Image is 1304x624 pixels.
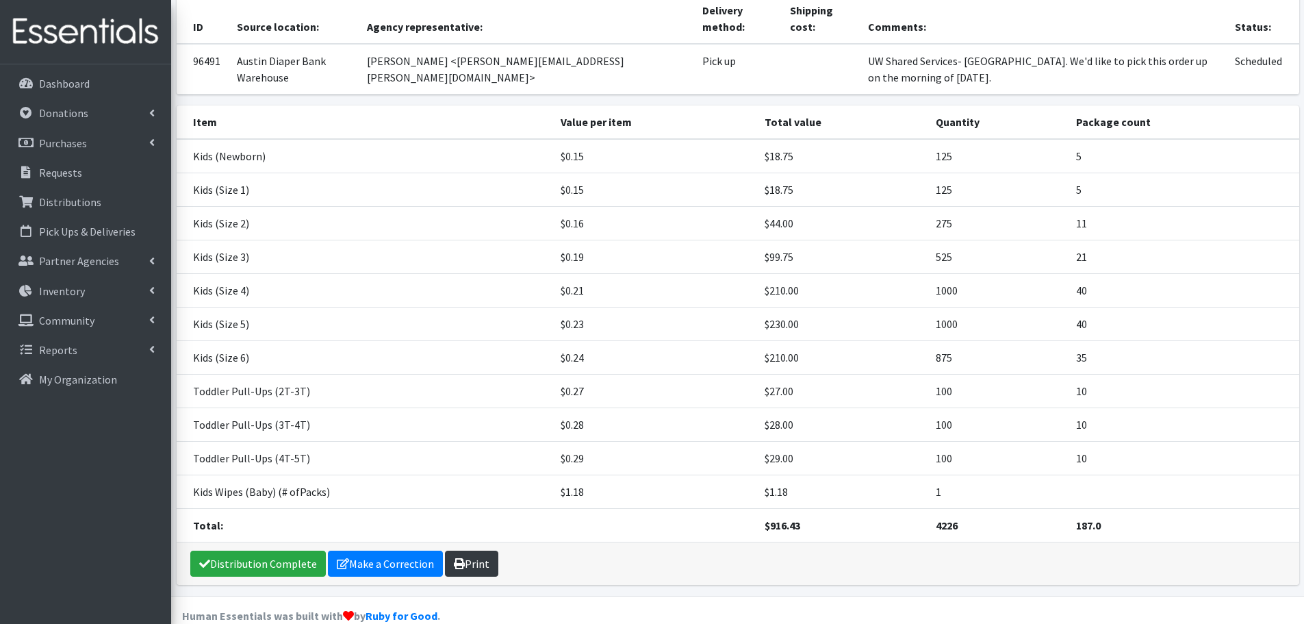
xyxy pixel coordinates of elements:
[177,274,553,308] td: Kids (Size 4)
[552,308,756,341] td: $0.23
[1076,519,1101,532] strong: 187.0
[5,129,166,157] a: Purchases
[1068,274,1299,308] td: 40
[552,375,756,408] td: $0.27
[1068,408,1299,442] td: 10
[39,195,101,209] p: Distributions
[5,336,166,364] a: Reports
[756,341,927,375] td: $210.00
[5,366,166,393] a: My Organization
[1068,207,1299,240] td: 11
[552,341,756,375] td: $0.24
[1227,44,1299,95] td: Scheduled
[177,375,553,408] td: Toddler Pull-Ups (2T-3T)
[5,159,166,186] a: Requests
[5,70,166,97] a: Dashboard
[229,44,359,95] td: Austin Diaper Bank Warehouse
[1068,173,1299,207] td: 5
[177,139,553,173] td: Kids (Newborn)
[177,475,553,509] td: Kids Wipes (Baby) (# ofPacks)
[756,475,927,509] td: $1.18
[39,373,117,386] p: My Organization
[552,274,756,308] td: $0.21
[39,77,90,90] p: Dashboard
[39,136,87,150] p: Purchases
[39,166,82,179] p: Requests
[193,519,223,532] strong: Total:
[177,44,229,95] td: 96491
[694,44,782,95] td: Pick up
[756,139,927,173] td: $18.75
[552,240,756,274] td: $0.19
[552,475,756,509] td: $1.18
[552,442,756,475] td: $0.29
[1068,442,1299,475] td: 10
[928,308,1068,341] td: 1000
[552,173,756,207] td: $0.15
[177,408,553,442] td: Toddler Pull-Ups (3T-4T)
[1068,139,1299,173] td: 5
[39,314,94,327] p: Community
[39,225,136,238] p: Pick Ups & Deliveries
[39,343,77,357] p: Reports
[445,551,498,577] a: Print
[928,105,1068,139] th: Quantity
[756,375,927,408] td: $27.00
[5,277,166,305] a: Inventory
[1068,240,1299,274] td: 21
[328,551,443,577] a: Make a Correction
[177,207,553,240] td: Kids (Size 2)
[5,307,166,334] a: Community
[5,188,166,216] a: Distributions
[756,308,927,341] td: $230.00
[928,475,1068,509] td: 1
[177,442,553,475] td: Toddler Pull-Ups (4T-5T)
[359,44,693,95] td: [PERSON_NAME] <[PERSON_NAME][EMAIL_ADDRESS][PERSON_NAME][DOMAIN_NAME]>
[928,341,1068,375] td: 875
[190,551,326,577] a: Distribution Complete
[5,218,166,245] a: Pick Ups & Deliveries
[182,609,440,623] strong: Human Essentials was built with by .
[366,609,437,623] a: Ruby for Good
[1068,105,1299,139] th: Package count
[39,106,88,120] p: Donations
[756,240,927,274] td: $99.75
[1068,341,1299,375] td: 35
[1068,308,1299,341] td: 40
[928,240,1068,274] td: 525
[177,240,553,274] td: Kids (Size 3)
[177,105,553,139] th: Item
[765,519,800,532] strong: $916.43
[552,105,756,139] th: Value per item
[552,139,756,173] td: $0.15
[928,274,1068,308] td: 1000
[5,99,166,127] a: Donations
[39,254,119,268] p: Partner Agencies
[756,105,927,139] th: Total value
[177,308,553,341] td: Kids (Size 5)
[860,44,1227,95] td: UW Shared Services- [GEOGRAPHIC_DATA]. We'd like to pick this order up on the morning of [DATE].
[928,375,1068,408] td: 100
[928,408,1068,442] td: 100
[756,274,927,308] td: $210.00
[552,207,756,240] td: $0.16
[756,207,927,240] td: $44.00
[928,139,1068,173] td: 125
[928,442,1068,475] td: 100
[552,408,756,442] td: $0.28
[936,519,958,532] strong: 4226
[5,9,166,55] img: HumanEssentials
[928,207,1068,240] td: 275
[5,247,166,275] a: Partner Agencies
[177,341,553,375] td: Kids (Size 6)
[1068,375,1299,408] td: 10
[756,442,927,475] td: $29.00
[928,173,1068,207] td: 125
[39,284,85,298] p: Inventory
[756,408,927,442] td: $28.00
[177,173,553,207] td: Kids (Size 1)
[756,173,927,207] td: $18.75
